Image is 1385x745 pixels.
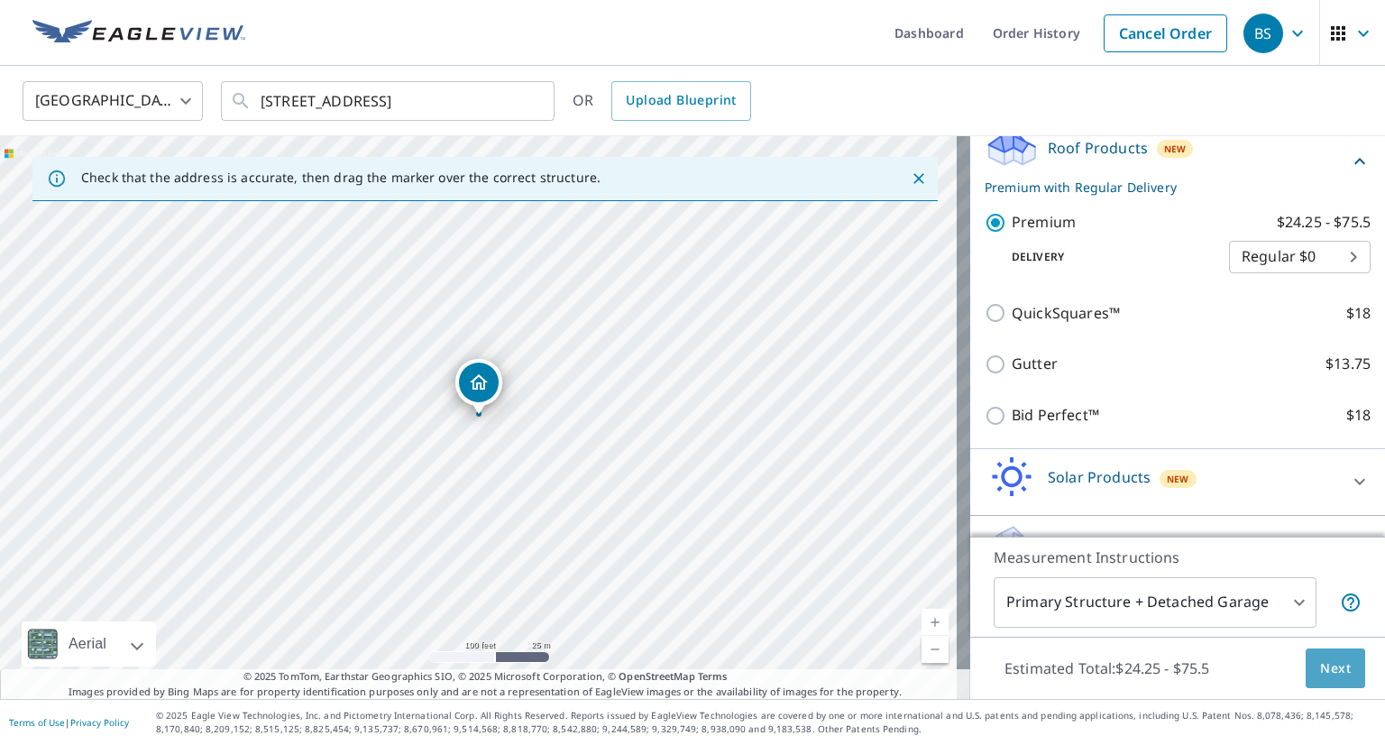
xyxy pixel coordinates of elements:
[1048,533,1151,555] p: Walls Products
[1346,404,1371,427] p: $18
[985,456,1371,508] div: Solar ProductsNew
[22,621,156,667] div: Aerial
[1104,14,1227,52] a: Cancel Order
[243,669,728,685] span: © 2025 TomTom, Earthstar Geographics SIO, © 2025 Microsoft Corporation, ©
[1012,404,1099,427] p: Bid Perfect™
[994,577,1316,628] div: Primary Structure + Detached Garage
[985,249,1229,265] p: Delivery
[1306,648,1365,689] button: Next
[9,716,65,729] a: Terms of Use
[698,669,728,683] a: Terms
[81,170,601,186] p: Check that the address is accurate, then drag the marker over the correct structure.
[907,167,931,190] button: Close
[1048,466,1151,488] p: Solar Products
[1346,302,1371,325] p: $18
[573,81,751,121] div: OR
[70,716,129,729] a: Privacy Policy
[1164,142,1187,156] span: New
[985,126,1371,197] div: Roof ProductsNewPremium with Regular Delivery
[261,76,518,126] input: Search by address or latitude-longitude
[1012,302,1120,325] p: QuickSquares™
[922,609,949,636] a: Current Level 18, Zoom In
[9,717,129,728] p: |
[1340,592,1362,613] span: Your report will include the primary structure and a detached garage if one exists.
[611,81,750,121] a: Upload Blueprint
[985,523,1371,575] div: Walls ProductsNew
[63,621,112,667] div: Aerial
[23,76,203,126] div: [GEOGRAPHIC_DATA]
[1012,353,1058,375] p: Gutter
[985,178,1349,197] p: Premium with Regular Delivery
[1229,232,1371,282] div: Regular $0
[32,20,245,47] img: EV Logo
[1243,14,1283,53] div: BS
[1012,211,1076,234] p: Premium
[619,669,694,683] a: OpenStreetMap
[455,359,502,415] div: Dropped pin, building 1, Residential property, 2388 W Lake Of The Isles Pkwy Minneapolis, MN 55405
[1048,137,1148,159] p: Roof Products
[1325,353,1371,375] p: $13.75
[626,89,736,112] span: Upload Blueprint
[156,709,1376,736] p: © 2025 Eagle View Technologies, Inc. and Pictometry International Corp. All Rights Reserved. Repo...
[1277,211,1371,234] p: $24.25 - $75.5
[922,636,949,663] a: Current Level 18, Zoom Out
[1167,472,1189,486] span: New
[990,648,1224,688] p: Estimated Total: $24.25 - $75.5
[994,547,1362,568] p: Measurement Instructions
[1320,658,1351,680] span: Next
